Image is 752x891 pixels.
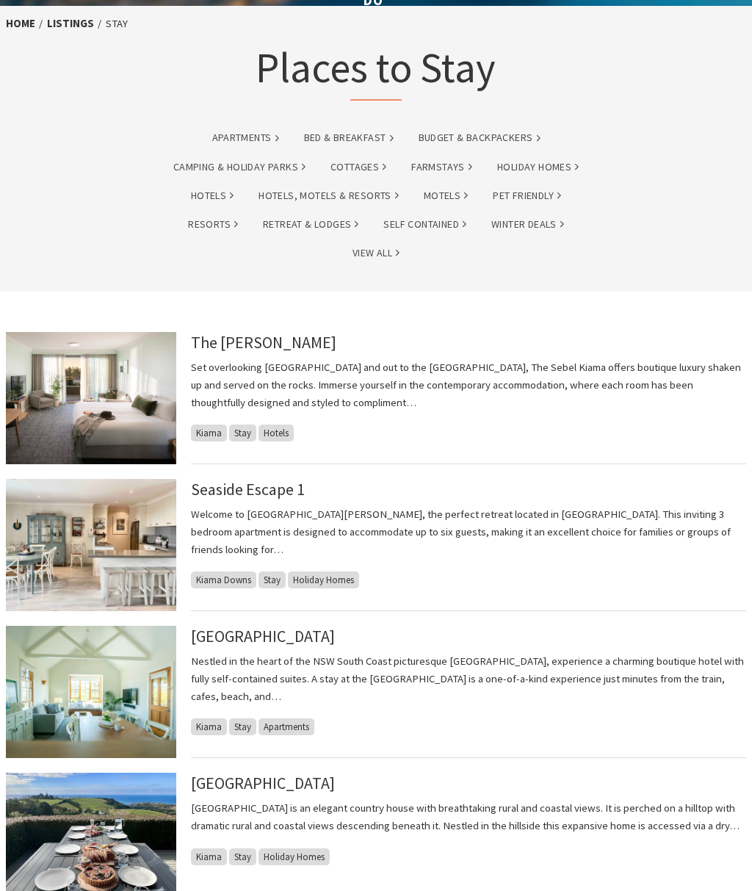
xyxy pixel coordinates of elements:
[173,159,305,176] a: Camping & Holiday Parks
[493,187,561,204] a: Pet Friendly
[304,129,394,146] a: Bed & Breakfast
[258,718,314,735] span: Apartments
[191,848,227,865] span: Kiama
[191,718,227,735] span: Kiama
[6,332,176,464] img: Deluxe Balcony Room
[191,187,234,204] a: Hotels
[191,799,746,834] p: [GEOGRAPHIC_DATA] is an elegant country house with breathtaking rural and coastal views. It is pe...
[188,216,238,233] a: Resorts
[497,159,579,176] a: Holiday Homes
[411,159,472,176] a: Farmstays
[229,718,256,735] span: Stay
[263,216,358,233] a: Retreat & Lodges
[491,216,564,233] a: Winter Deals
[424,187,468,204] a: Motels
[191,479,305,499] a: Seaside Escape 1
[191,332,336,353] a: The [PERSON_NAME]
[191,773,335,793] a: [GEOGRAPHIC_DATA]
[383,216,466,233] a: Self Contained
[258,187,399,204] a: Hotels, Motels & Resorts
[212,129,279,146] a: Apartments
[191,652,746,704] p: Nestled in the heart of the NSW South Coast picturesque [GEOGRAPHIC_DATA], experience a charming ...
[191,425,227,441] span: Kiama
[191,571,256,588] span: Kiama Downs
[330,159,386,176] a: Cottages
[229,848,256,865] span: Stay
[258,848,330,865] span: Holiday Homes
[419,129,540,146] a: Budget & backpackers
[258,571,286,588] span: Stay
[256,40,496,101] h1: Places to Stay
[191,626,335,646] a: [GEOGRAPHIC_DATA]
[191,505,746,558] p: Welcome to [GEOGRAPHIC_DATA][PERSON_NAME], the perfect retreat located in [GEOGRAPHIC_DATA]. This...
[229,425,256,441] span: Stay
[288,571,359,588] span: Holiday Homes
[258,425,294,441] span: Hotels
[191,358,746,411] p: Set overlooking [GEOGRAPHIC_DATA] and out to the [GEOGRAPHIC_DATA], The Sebel Kiama offers boutiq...
[352,245,399,261] a: View All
